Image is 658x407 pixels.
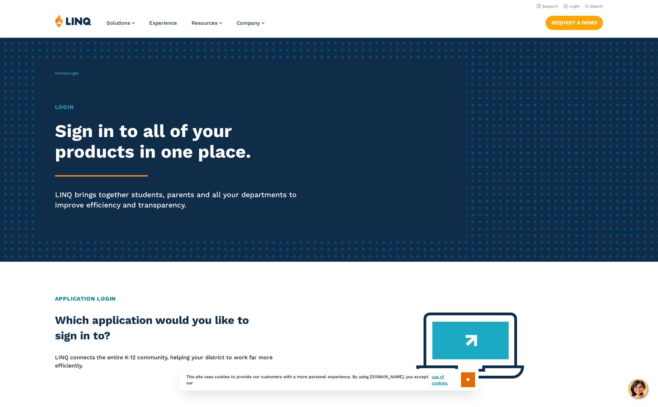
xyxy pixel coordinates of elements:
a: Resources [191,20,222,26]
span: Company [237,20,260,26]
nav: Primary Navigation [107,14,264,37]
a: Home [55,71,67,76]
a: Company [237,20,264,26]
h1: Login [55,103,308,111]
span: Login [68,71,79,76]
h2: Sign in to all of your products in one place. [55,121,308,162]
span: Solutions [107,20,130,26]
p: LINQ brings together students, parents and all your departments to improve efficiency and transpa... [55,190,308,210]
a: use of cookies. [432,374,461,386]
button: Open Search Bar [585,4,603,9]
span: Search [590,4,603,9]
a: Login [563,4,580,9]
h2: Application Login [55,295,603,303]
a: Support [537,4,558,9]
span: / [55,71,79,76]
img: LINQ | K‑12 Software [55,14,91,27]
nav: Button Navigation [546,14,603,30]
a: Solutions [107,20,135,26]
span: Resources [191,20,218,26]
div: This site uses cookies to provide our customers with a more personal experience. By using [DOMAIN... [179,369,479,391]
a: Request a Demo [546,16,603,30]
a: Experience [149,20,177,26]
h2: Which application would you like to sign in to? [55,313,274,344]
button: Hello, have a question? Let’s chat. [628,379,648,398]
p: LINQ connects the entire K‑12 community, helping your district to work far more efficiently. [55,353,274,370]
